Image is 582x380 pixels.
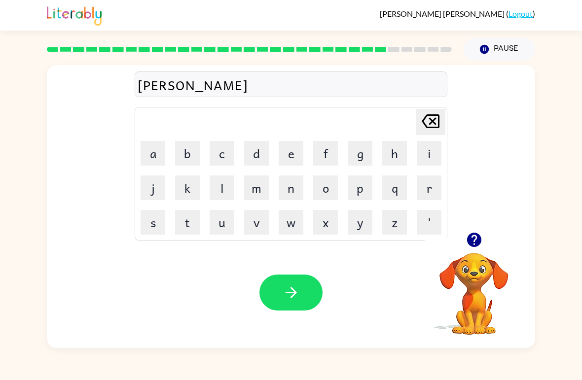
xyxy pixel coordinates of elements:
button: s [141,210,165,235]
button: k [175,175,200,200]
button: j [141,175,165,200]
button: b [175,141,200,166]
button: g [348,141,372,166]
button: w [279,210,303,235]
button: m [244,175,269,200]
button: c [210,141,234,166]
button: n [279,175,303,200]
span: [PERSON_NAME] [PERSON_NAME] [380,9,506,18]
button: ' [417,210,441,235]
button: p [348,175,372,200]
div: [PERSON_NAME] [138,74,444,95]
button: f [313,141,338,166]
button: u [210,210,234,235]
button: v [244,210,269,235]
button: o [313,175,338,200]
button: i [417,141,441,166]
button: a [141,141,165,166]
button: r [417,175,441,200]
button: z [382,210,407,235]
button: q [382,175,407,200]
button: d [244,141,269,166]
button: h [382,141,407,166]
button: t [175,210,200,235]
button: x [313,210,338,235]
button: e [279,141,303,166]
button: l [210,175,234,200]
button: Pause [464,38,535,61]
img: Literably [47,4,102,26]
video: Your browser must support playing .mp4 files to use Literably. Please try using another browser. [425,238,523,336]
div: ( ) [380,9,535,18]
button: y [348,210,372,235]
a: Logout [509,9,533,18]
